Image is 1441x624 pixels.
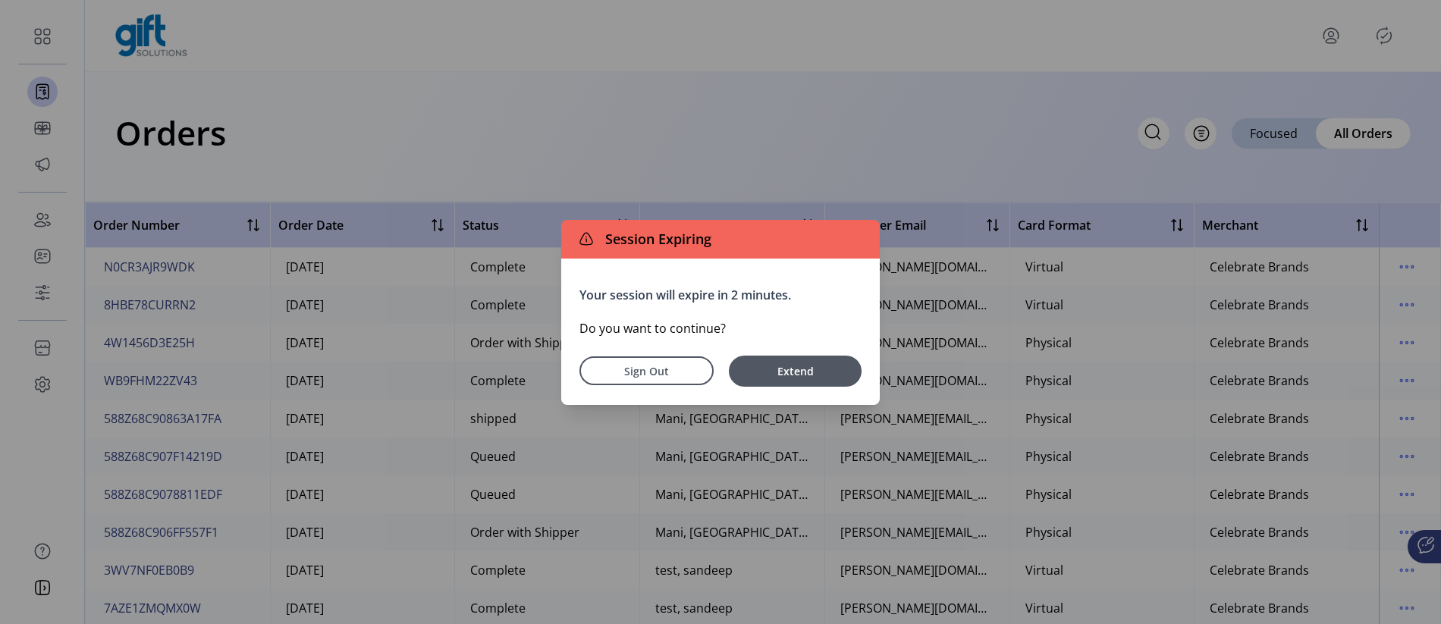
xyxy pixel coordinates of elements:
[729,356,862,387] button: Extend
[579,286,862,304] p: Your session will expire in 2 minutes.
[599,229,711,249] span: Session Expiring
[579,356,714,385] button: Sign Out
[599,363,694,379] span: Sign Out
[736,363,854,379] span: Extend
[579,319,862,337] p: Do you want to continue?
